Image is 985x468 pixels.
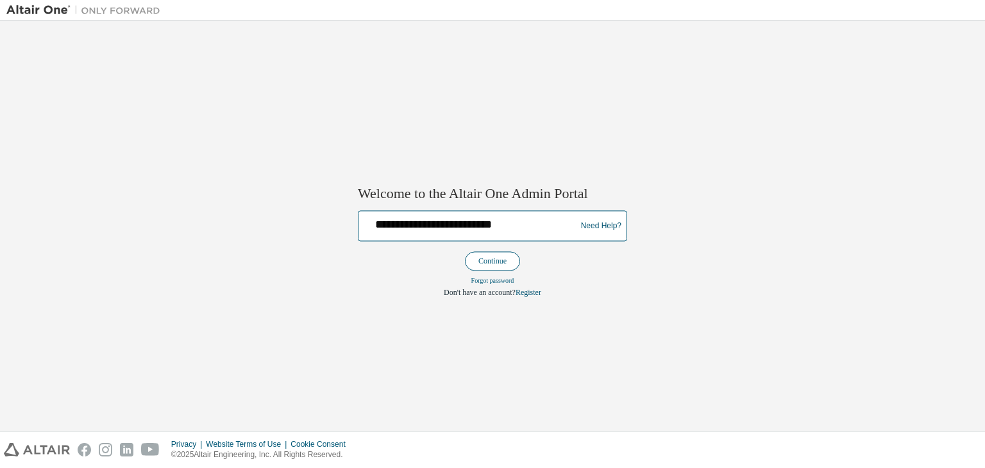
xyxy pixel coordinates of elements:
[358,185,627,203] h2: Welcome to the Altair One Admin Portal
[78,443,91,456] img: facebook.svg
[444,288,516,297] span: Don't have an account?
[516,288,541,297] a: Register
[6,4,167,17] img: Altair One
[471,278,514,285] a: Forgot password
[171,439,206,449] div: Privacy
[99,443,112,456] img: instagram.svg
[4,443,70,456] img: altair_logo.svg
[206,439,290,449] div: Website Terms of Use
[171,449,353,460] p: © 2025 Altair Engineering, Inc. All Rights Reserved.
[120,443,133,456] img: linkedin.svg
[548,215,564,231] keeper-lock: Open Keeper Popup
[141,443,160,456] img: youtube.svg
[465,252,520,271] button: Continue
[290,439,353,449] div: Cookie Consent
